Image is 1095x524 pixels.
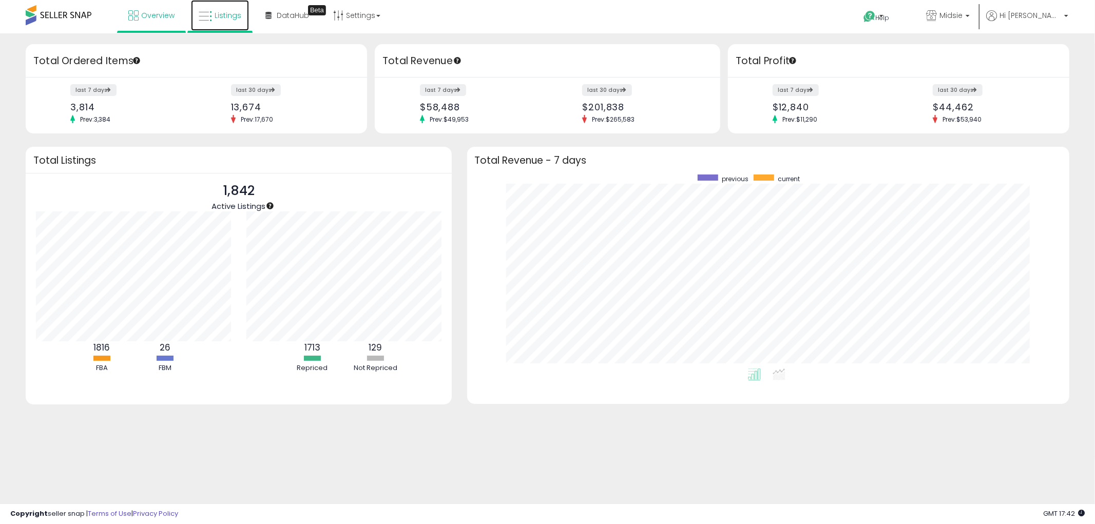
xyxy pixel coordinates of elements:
[420,84,466,96] label: last 7 days
[212,181,265,201] p: 1,842
[773,102,891,112] div: $12,840
[134,363,196,373] div: FBM
[788,56,797,65] div: Tooltip anchor
[215,10,241,21] span: Listings
[778,174,800,183] span: current
[141,10,175,21] span: Overview
[308,5,326,15] div: Tooltip anchor
[231,84,281,96] label: last 30 days
[236,115,278,124] span: Prev: 17,670
[132,56,141,65] div: Tooltip anchor
[587,115,640,124] span: Prev: $265,583
[212,201,265,211] span: Active Listings
[369,341,382,354] b: 129
[582,102,702,112] div: $201,838
[582,84,632,96] label: last 30 days
[75,115,116,124] span: Prev: 3,384
[231,102,349,112] div: 13,674
[281,363,343,373] div: Repriced
[1000,10,1061,21] span: Hi [PERSON_NAME]
[773,84,819,96] label: last 7 days
[863,10,876,23] i: Get Help
[933,84,983,96] label: last 30 days
[475,157,1062,164] h3: Total Revenue - 7 days
[855,3,910,33] a: Help
[986,10,1068,33] a: Hi [PERSON_NAME]
[933,102,1051,112] div: $44,462
[93,341,110,354] b: 1816
[265,201,275,210] div: Tooltip anchor
[304,341,320,354] b: 1713
[33,157,444,164] h3: Total Listings
[425,115,474,124] span: Prev: $49,953
[937,115,987,124] span: Prev: $53,940
[722,174,748,183] span: previous
[33,54,359,68] h3: Total Ordered Items
[453,56,462,65] div: Tooltip anchor
[70,102,188,112] div: 3,814
[420,102,540,112] div: $58,488
[70,84,117,96] label: last 7 days
[277,10,309,21] span: DataHub
[344,363,406,373] div: Not Repriced
[777,115,822,124] span: Prev: $11,290
[160,341,170,354] b: 26
[382,54,713,68] h3: Total Revenue
[71,363,132,373] div: FBA
[939,10,963,21] span: Midsie
[876,13,890,22] span: Help
[736,54,1062,68] h3: Total Profit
